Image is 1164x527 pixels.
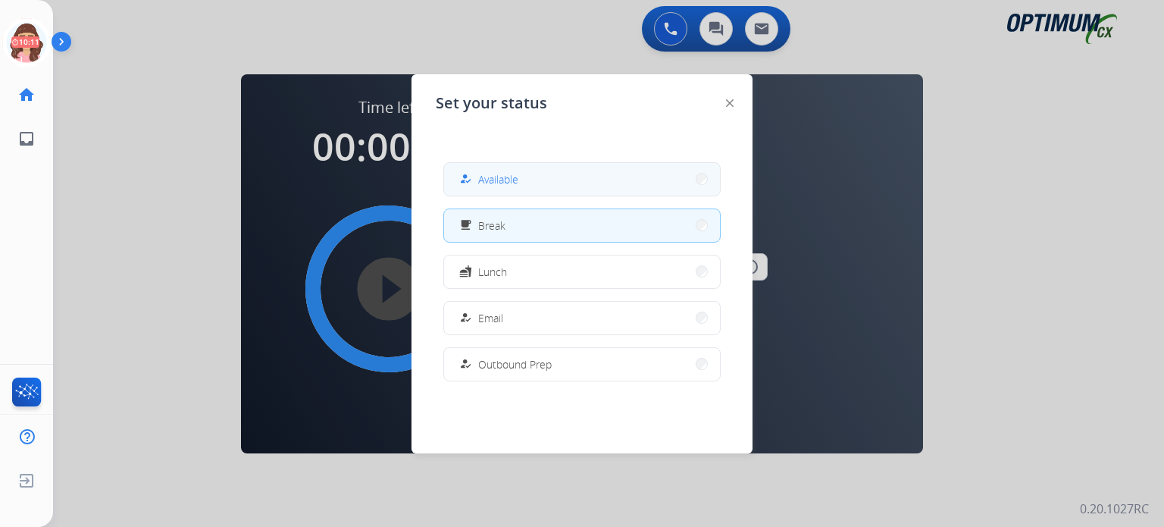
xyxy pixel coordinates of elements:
[444,256,720,288] button: Lunch
[478,171,518,187] span: Available
[444,302,720,334] button: Email
[459,312,472,325] mat-icon: how_to_reg
[444,209,720,242] button: Break
[478,356,552,372] span: Outbound Prep
[726,99,734,107] img: close-button
[478,218,505,234] span: Break
[459,173,472,186] mat-icon: how_to_reg
[459,265,472,278] mat-icon: fastfood
[459,219,472,232] mat-icon: free_breakfast
[444,348,720,381] button: Outbound Prep
[17,86,36,104] mat-icon: home
[444,163,720,196] button: Available
[459,358,472,371] mat-icon: how_to_reg
[17,130,36,148] mat-icon: inbox
[478,264,507,280] span: Lunch
[1080,500,1149,518] p: 0.20.1027RC
[478,310,503,326] span: Email
[436,93,547,114] span: Set your status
